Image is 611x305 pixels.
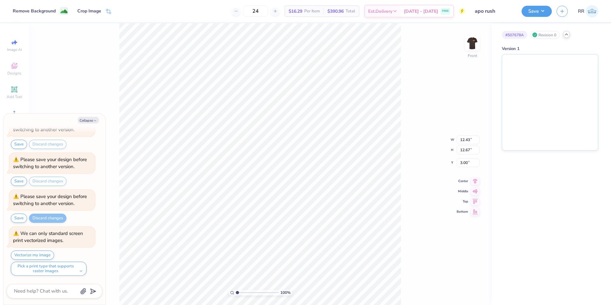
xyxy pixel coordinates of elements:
[13,156,87,170] div: Please save your design before switching to another version.
[368,8,392,15] span: Est. Delivery
[11,140,27,149] button: Save
[470,5,517,18] input: Untitled Design
[442,9,449,13] span: FREE
[502,31,527,39] div: # 507678A
[578,8,584,15] span: RR
[11,177,27,186] button: Save
[304,8,320,15] span: Per Item
[13,193,87,207] div: Please save your design before switching to another version.
[11,251,54,260] button: Vectorize my image
[243,5,268,17] input: – –
[289,8,302,15] span: $16.29
[457,179,468,183] span: Center
[586,5,598,18] img: Rigil Kent Ricardo
[11,214,27,223] button: Save
[457,199,468,204] span: Top
[502,54,598,150] img: Version 1
[13,230,83,244] div: We can only standard screen print vectorized images.
[522,6,552,17] button: Save
[530,31,560,39] div: Revision 0
[7,71,21,76] span: Designs
[578,5,598,18] a: RR
[468,53,477,59] div: Front
[327,8,344,15] span: $390.96
[346,8,355,15] span: Total
[280,290,291,295] span: 100 %
[466,37,479,50] img: Front
[404,8,438,15] span: [DATE] - [DATE]
[13,8,56,14] div: Remove Background
[7,94,22,99] span: Add Text
[78,117,99,124] button: Collapse
[457,189,468,194] span: Middle
[7,47,22,52] span: Image AI
[11,262,87,276] button: Pick a print type that supports raster images
[77,8,101,14] div: Crop Image
[457,209,468,214] span: Bottom
[502,46,598,52] div: Version 1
